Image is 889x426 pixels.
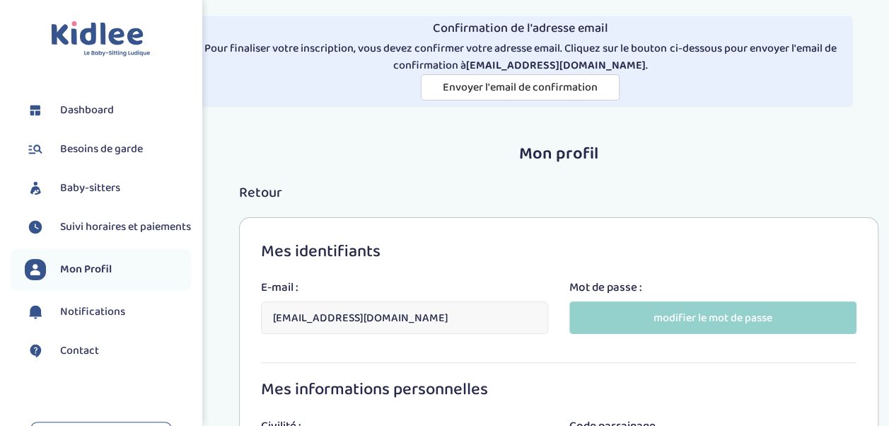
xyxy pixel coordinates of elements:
a: Notifications [25,301,191,323]
img: contact.svg [25,340,46,362]
img: suivihoraire.svg [25,217,46,238]
img: dashboard.svg [25,100,46,121]
label: Mot de passe : [569,279,642,297]
img: babysitters.svg [25,178,46,199]
span: Dashboard [60,102,114,119]
span: Contact [60,342,99,359]
a: Besoins de garde [25,139,191,160]
p: Pour finaliser votre inscription, vous devez confirmer votre adresse email. Cliquez sur le bouton... [194,40,847,74]
span: Baby-sitters [60,180,120,197]
span: Notifications [60,304,125,321]
a: Dashboard [25,100,191,121]
h3: Mes identifiants [261,243,856,261]
button: Envoyer l'email de confirmation [421,74,620,100]
a: Baby-sitters [25,178,191,199]
img: logo.svg [51,21,151,57]
a: Suivi horaires et paiements [25,217,191,238]
strong: [EMAIL_ADDRESS][DOMAIN_NAME] [466,57,646,74]
h3: Mes informations personnelles [261,381,856,399]
a: Contact [25,340,191,362]
span: Retour [239,181,282,204]
img: besoin.svg [25,139,46,160]
label: E-mail : [261,279,298,297]
span: Mon Profil [60,261,112,278]
h2: Mon profil [239,145,878,163]
img: notification.svg [25,301,46,323]
button: modifier le mot de passe [569,301,856,334]
a: Mon Profil [25,259,191,280]
span: Suivi horaires et paiements [60,219,191,236]
img: profil.svg [25,259,46,280]
span: Envoyer l'email de confirmation [443,79,598,96]
h4: Confirmation de l'adresse email [194,22,847,36]
span: Besoins de garde [60,141,143,158]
